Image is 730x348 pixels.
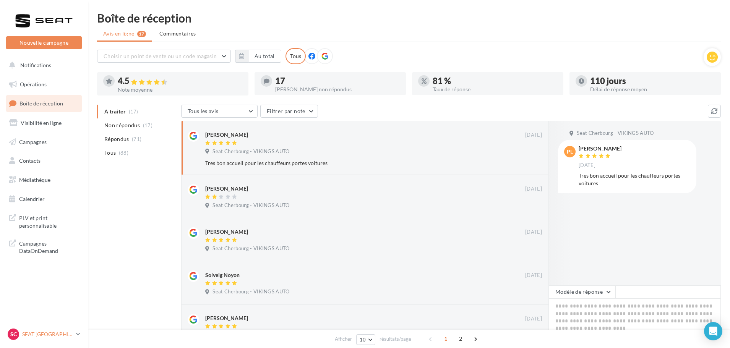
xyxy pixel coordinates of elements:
[235,50,281,63] button: Au total
[248,50,281,63] button: Au total
[21,120,62,126] span: Visibilité en ligne
[5,95,83,112] a: Boîte de réception
[22,330,73,338] p: SEAT [GEOGRAPHIC_DATA]
[19,213,79,229] span: PLV et print personnalisable
[5,76,83,92] a: Opérations
[19,238,79,255] span: Campagnes DataOnDemand
[213,245,289,252] span: Seat Cherbourg - VIKINGS AUTO
[433,77,557,85] div: 81 %
[579,162,595,169] span: [DATE]
[205,185,248,193] div: [PERSON_NAME]
[104,53,217,59] span: Choisir un point de vente ou un code magasin
[5,153,83,169] a: Contacts
[549,285,615,298] button: Modèle de réponse
[213,288,289,295] span: Seat Cherbourg - VIKINGS AUTO
[433,87,557,92] div: Taux de réponse
[360,337,366,343] span: 10
[118,77,242,86] div: 4.5
[286,48,306,64] div: Tous
[132,136,141,142] span: (71)
[5,191,83,207] a: Calendrier
[5,172,83,188] a: Médiathèque
[335,335,352,343] span: Afficher
[260,105,318,118] button: Filtrer par note
[20,81,47,87] span: Opérations
[104,135,129,143] span: Répondus
[275,77,400,85] div: 17
[579,146,621,151] div: [PERSON_NAME]
[19,196,45,202] span: Calendrier
[275,87,400,92] div: [PERSON_NAME] non répondus
[525,272,542,279] span: [DATE]
[181,105,258,118] button: Tous les avis
[5,235,83,258] a: Campagnes DataOnDemand
[380,335,411,343] span: résultats/page
[10,330,17,338] span: SC
[143,122,152,128] span: (17)
[213,148,289,155] span: Seat Cherbourg - VIKINGS AUTO
[525,186,542,193] span: [DATE]
[525,229,542,236] span: [DATE]
[119,150,128,156] span: (88)
[97,12,721,24] div: Boîte de réception
[454,333,467,345] span: 2
[590,77,715,85] div: 110 jours
[5,115,83,131] a: Visibilité en ligne
[19,100,63,107] span: Boîte de réception
[440,333,452,345] span: 1
[579,172,690,187] div: Tres bon accueil pour les chauffeurs portes voitures
[104,149,116,157] span: Tous
[159,30,196,37] span: Commentaires
[20,62,51,68] span: Notifications
[188,108,219,114] span: Tous les avis
[19,157,41,164] span: Contacts
[356,334,376,345] button: 10
[205,159,492,167] div: Tres bon accueil pour les chauffeurs portes voitures
[205,271,240,279] div: Solveig Noyon
[6,327,82,342] a: SC SEAT [GEOGRAPHIC_DATA]
[525,316,542,322] span: [DATE]
[205,228,248,236] div: [PERSON_NAME]
[6,36,82,49] button: Nouvelle campagne
[97,50,231,63] button: Choisir un point de vente ou un code magasin
[205,314,248,322] div: [PERSON_NAME]
[118,87,242,92] div: Note moyenne
[104,121,140,129] span: Non répondus
[213,202,289,209] span: Seat Cherbourg - VIKINGS AUTO
[5,134,83,150] a: Campagnes
[205,131,248,139] div: [PERSON_NAME]
[577,130,654,137] span: Seat Cherbourg - VIKINGS AUTO
[19,138,47,145] span: Campagnes
[5,210,83,232] a: PLV et print personnalisable
[590,87,715,92] div: Délai de réponse moyen
[704,322,722,340] div: Open Intercom Messenger
[19,176,50,183] span: Médiathèque
[567,148,573,155] span: PL
[525,132,542,139] span: [DATE]
[5,57,80,73] button: Notifications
